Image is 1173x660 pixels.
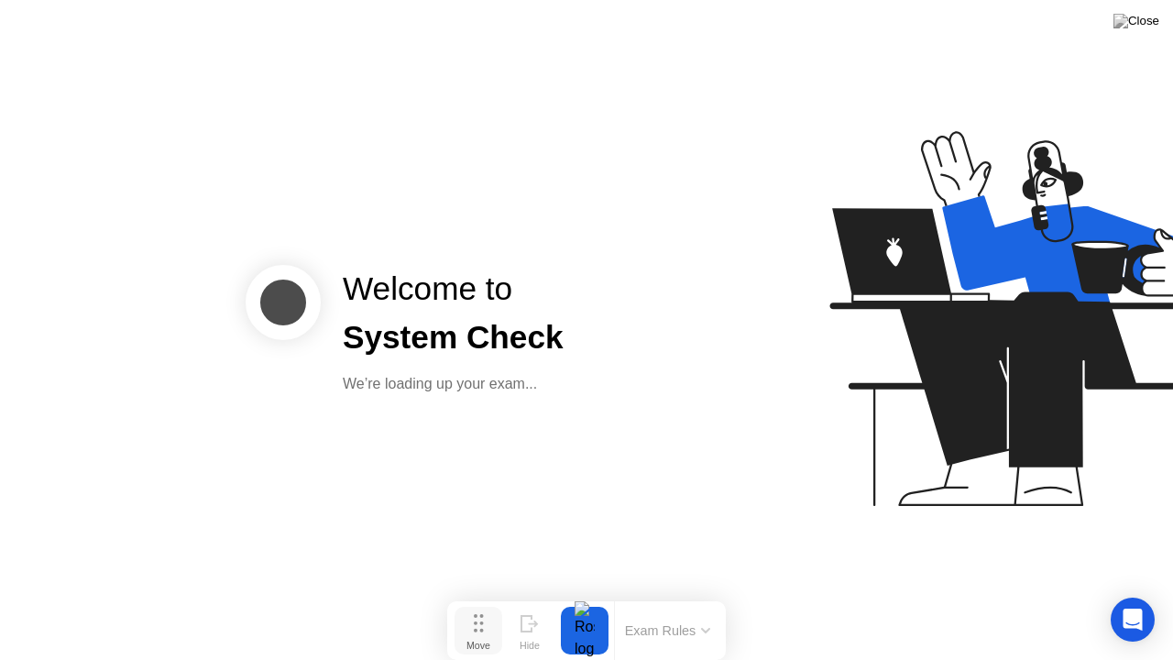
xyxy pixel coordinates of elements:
[343,313,564,362] div: System Check
[343,265,564,313] div: Welcome to
[506,607,554,654] button: Hide
[466,640,490,651] div: Move
[343,373,564,395] div: We’re loading up your exam...
[455,607,502,654] button: Move
[520,640,540,651] div: Hide
[1113,14,1159,28] img: Close
[619,622,717,639] button: Exam Rules
[1111,598,1155,642] div: Open Intercom Messenger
